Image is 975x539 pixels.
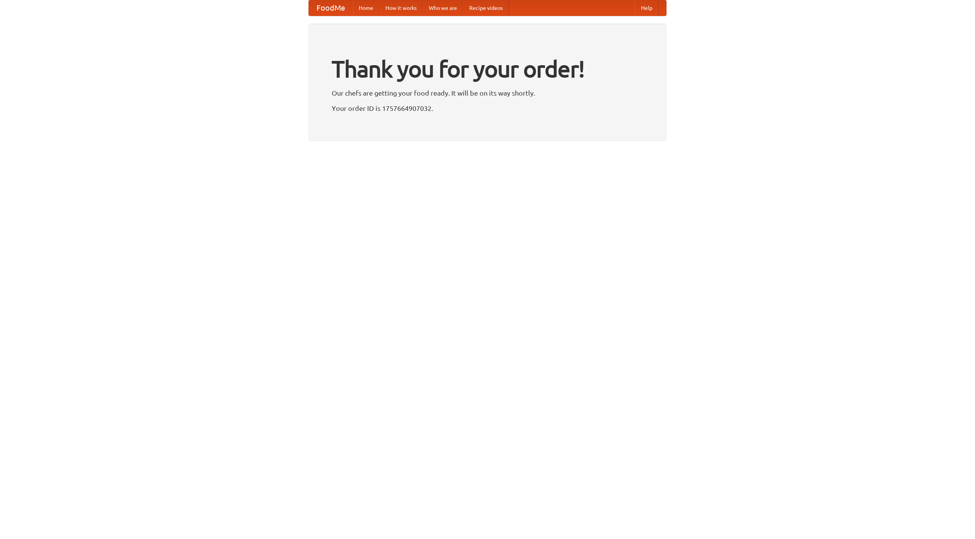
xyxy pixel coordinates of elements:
a: How it works [379,0,423,16]
a: Help [635,0,659,16]
p: Our chefs are getting your food ready. It will be on its way shortly. [332,87,643,99]
a: FoodMe [309,0,353,16]
a: Recipe videos [463,0,509,16]
p: Your order ID is 1757664907032. [332,102,643,114]
a: Who we are [423,0,463,16]
a: Home [353,0,379,16]
h1: Thank you for your order! [332,51,643,87]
